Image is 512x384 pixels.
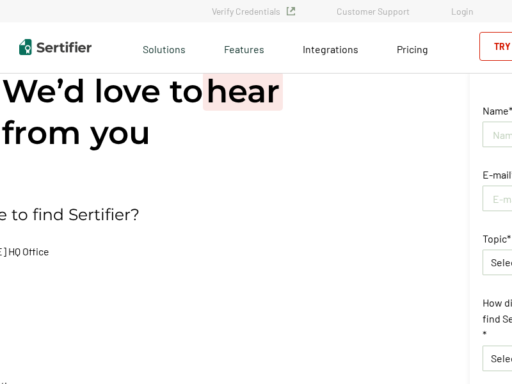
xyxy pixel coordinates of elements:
[287,7,295,15] img: Verified
[303,40,358,56] a: Integrations
[212,6,295,17] a: Verify Credentials
[143,40,186,56] span: Solutions
[224,40,264,56] span: Features
[451,6,474,17] a: Login
[397,40,428,56] a: Pricing
[19,39,92,55] img: Sertifier | Digital Credentialing Platform
[303,43,358,55] span: Integrations
[483,230,511,246] span: Topic*
[397,43,428,55] span: Pricing
[337,6,410,17] a: Customer Support
[203,72,283,111] span: hear
[2,70,395,154] h1: We’d love to from you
